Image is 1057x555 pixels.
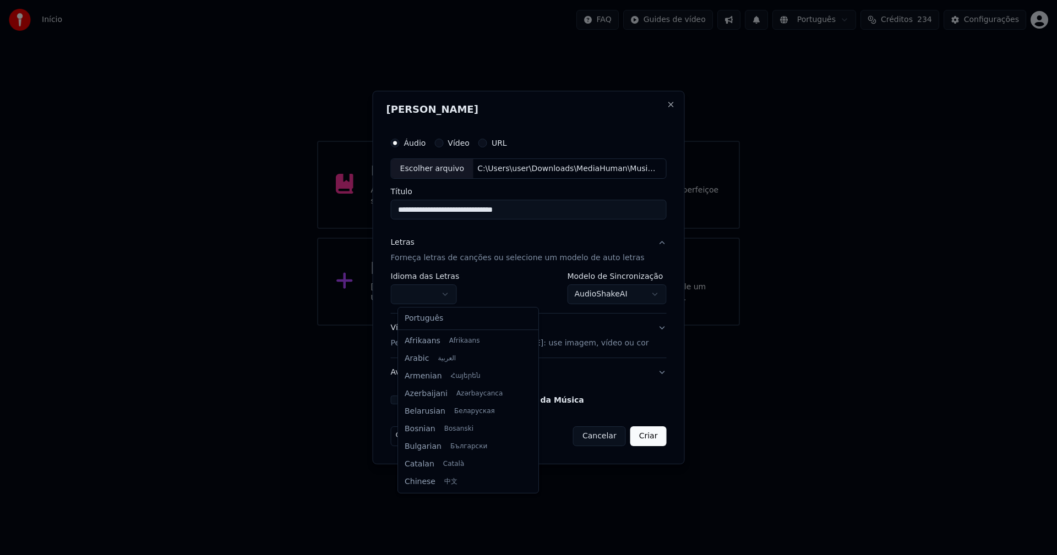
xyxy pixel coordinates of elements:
span: Հայերեն [451,372,481,381]
span: Catalan [405,459,434,470]
span: Belarusian [405,406,445,417]
span: Afrikaans [449,337,480,345]
span: Português [405,313,443,324]
span: Afrikaans [405,336,440,347]
span: Bulgarian [405,441,442,452]
span: Bosanski [444,425,473,433]
span: Azerbaijani [405,388,448,399]
span: Bosnian [405,424,435,435]
span: Chinese [405,476,435,487]
span: Armenian [405,371,442,382]
span: Arabic [405,353,429,364]
span: Беларуская [454,407,495,416]
span: العربية [438,354,456,363]
span: Català [443,460,464,469]
span: Azərbaycanca [456,389,503,398]
span: 中文 [444,477,457,486]
span: Български [450,442,487,451]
